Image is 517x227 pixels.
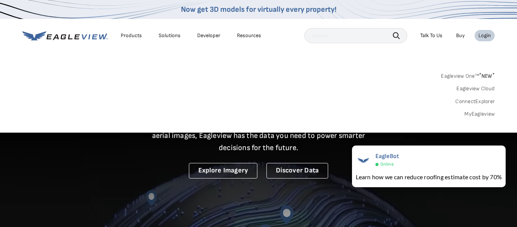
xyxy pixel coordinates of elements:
div: Learn how we can reduce roofing estimate cost by 70% [356,172,502,182]
img: EagleBot [356,153,371,168]
div: Login [478,32,491,39]
a: Explore Imagery [189,163,258,178]
span: NEW [479,73,495,79]
div: Products [121,32,142,39]
a: Developer [197,32,220,39]
p: A new era starts here. Built on more than 3.5 billion high-resolution aerial images, Eagleview ha... [143,117,374,154]
div: Solutions [159,32,181,39]
a: Eagleview Cloud [456,85,495,92]
input: Search [304,28,407,43]
div: Resources [237,32,261,39]
a: Discover Data [266,163,328,178]
a: Now get 3D models for virtually every property! [181,5,336,14]
a: ConnectExplorer [455,98,495,105]
span: Online [380,161,394,167]
div: Talk To Us [420,32,442,39]
a: Buy [456,32,465,39]
span: EagleBot [375,153,399,160]
a: Eagleview One™*NEW* [441,70,495,79]
a: MyEagleview [464,111,495,117]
